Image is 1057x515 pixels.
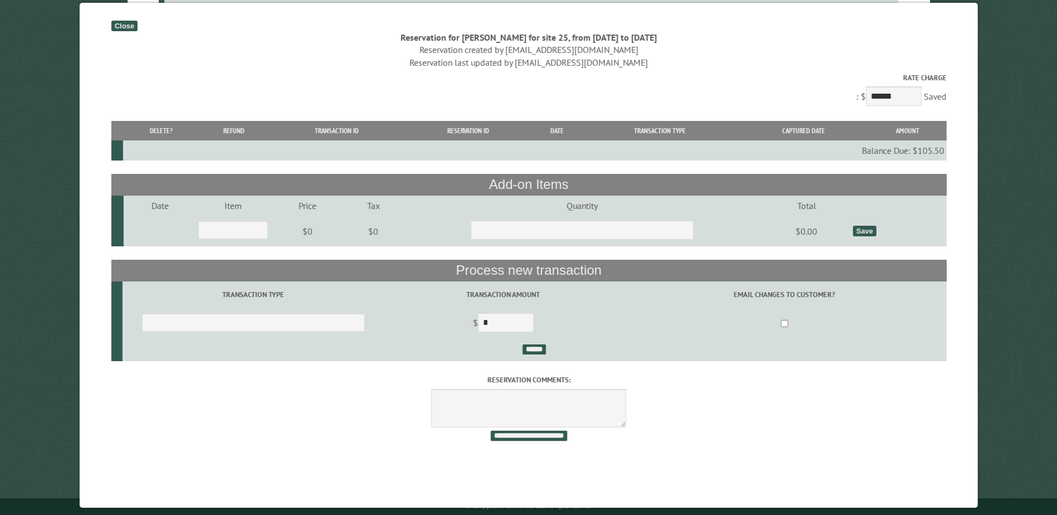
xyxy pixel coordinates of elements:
[269,121,403,140] th: Transaction ID
[111,375,946,385] label: Reservation comments:
[111,72,946,109] div: : $
[738,121,869,140] th: Captured Date
[111,43,946,56] div: Reservation created by [EMAIL_ADDRESS][DOMAIN_NAME]
[344,216,402,247] td: $0
[923,91,946,102] span: Saved
[124,196,197,216] td: Date
[124,289,382,300] label: Transaction Type
[402,196,762,216] td: Quantity
[581,121,737,140] th: Transaction Type
[386,289,620,300] label: Transaction Amount
[111,260,946,281] th: Process new transaction
[111,174,946,195] th: Add-on Items
[762,216,851,247] td: $0.00
[111,72,946,83] label: Rate Charge
[111,31,946,43] div: Reservation for [PERSON_NAME] for site 25, from [DATE] to [DATE]
[404,121,532,140] th: Reservation ID
[532,121,581,140] th: Date
[111,21,137,31] div: Close
[624,289,944,300] label: Email changes to customer?
[270,196,345,216] td: Price
[198,121,269,140] th: Refund
[123,140,946,161] td: Balance Due: $105.50
[466,503,592,510] small: © Campground Commander LLC. All rights reserved.
[344,196,402,216] td: Tax
[270,216,345,247] td: $0
[123,121,199,140] th: Delete?
[762,196,851,216] td: Total
[384,308,622,339] td: $
[197,196,270,216] td: Item
[853,226,876,236] div: Save
[111,56,946,69] div: Reservation last updated by [EMAIL_ADDRESS][DOMAIN_NAME]
[869,121,946,140] th: Amount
